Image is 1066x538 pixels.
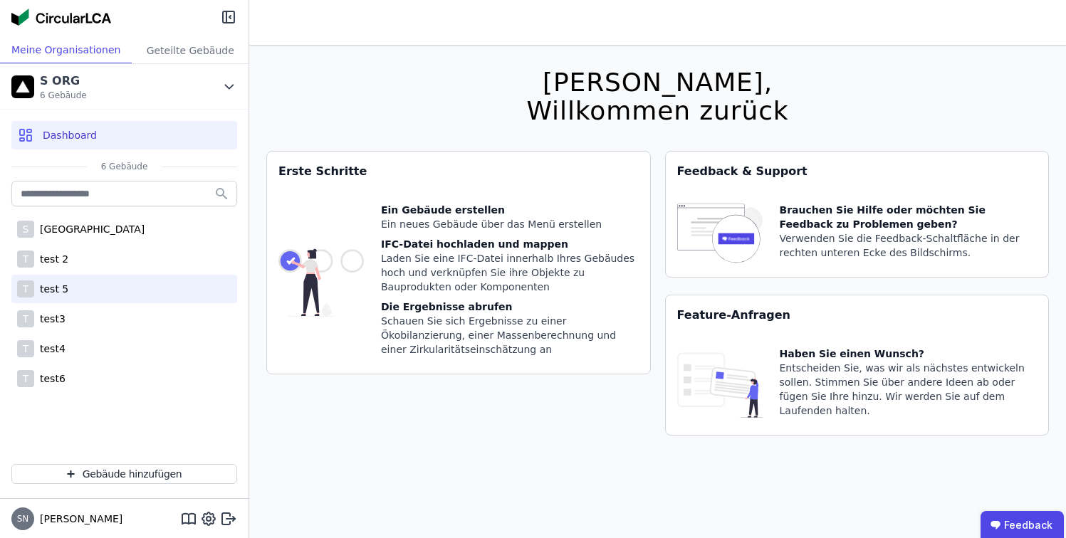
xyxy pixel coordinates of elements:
div: [PERSON_NAME], [526,68,788,97]
div: S [17,221,34,238]
div: Haben Sie einen Wunsch? [780,347,1038,361]
span: 6 Gebäude [40,90,87,101]
div: Feedback & Support [666,152,1049,191]
div: Die Ergebnisse abrufen [381,300,639,314]
div: Brauchen Sie Hilfe oder möchten Sie Feedback zu Problemen geben? [780,203,1038,231]
div: T [17,370,34,387]
div: Laden Sie eine IFC-Datei innerhalb Ihres Gebäudes hoch und verknüpfen Sie ihre Objekte zu Bauprod... [381,251,639,294]
div: Erste Schritte [267,152,650,191]
div: test6 [34,371,66,386]
img: feedback-icon-HCTs5lye.svg [677,203,763,265]
img: getting_started_tile-DrF_GRSv.svg [278,203,364,362]
div: test 5 [34,282,68,296]
img: S ORG [11,75,34,98]
div: IFC-Datei hochladen und mappen [381,237,639,251]
div: Ein neues Gebäude über das Menü erstellen [381,217,639,231]
div: T [17,310,34,327]
span: [PERSON_NAME] [34,512,122,526]
div: Willkommen zurück [526,97,788,125]
div: T [17,280,34,297]
div: test4 [34,342,66,356]
div: Feature-Anfragen [666,295,1049,335]
div: test 2 [34,252,68,266]
div: T [17,250,34,268]
div: Entscheiden Sie, was wir als nächstes entwickeln sollen. Stimmen Sie über andere Ideen ab oder fü... [780,361,1038,418]
div: Geteilte Gebäude [132,37,249,63]
div: [GEOGRAPHIC_DATA] [34,222,145,236]
img: feature_request_tile-UiXE1qGU.svg [677,347,763,423]
span: Dashboard [43,128,97,142]
div: Verwenden Sie die Feedback-Schaltfläche in der rechten unteren Ecke des Bildschirms. [780,231,1038,260]
div: S ORG [40,73,87,90]
div: Ein Gebäude erstellen [381,203,639,217]
div: test3 [34,312,66,326]
span: SN [17,515,29,523]
img: Concular [11,9,111,26]
button: Gebäude hinzufügen [11,464,237,484]
div: T [17,340,34,357]
span: 6 Gebäude [87,161,162,172]
div: Schauen Sie sich Ergebnisse zu einer Ökobilanzierung, einer Massenberechnung und einer Zirkularit... [381,314,639,357]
